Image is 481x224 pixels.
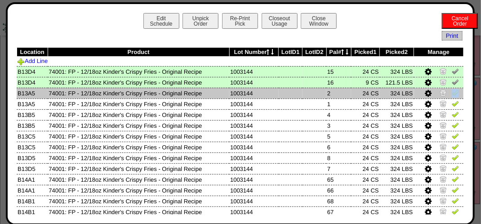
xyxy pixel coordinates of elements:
[326,163,351,174] td: 7
[452,186,459,193] img: Verify Pick
[229,109,279,120] td: 1003144
[17,109,48,120] td: B13B5
[326,120,351,131] td: 3
[17,120,48,131] td: B13B5
[326,142,351,152] td: 6
[326,77,351,88] td: 16
[48,77,229,88] td: 74001: FP - 12/18oz Kinder's Crispy Fries - Original Recipe
[17,77,48,88] td: B13D4
[17,163,48,174] td: B13D5
[229,185,279,196] td: 1003144
[262,13,298,29] button: CloseoutUsage
[17,142,48,152] td: B13C5
[351,131,379,142] td: 24 CS
[452,111,459,118] img: Verify Pick
[380,196,414,206] td: 324 LBS
[440,132,447,139] img: Zero Item and Verify
[452,121,459,129] img: Verify Pick
[380,206,414,217] td: 324 LBS
[326,152,351,163] td: 8
[229,152,279,163] td: 1003144
[380,131,414,142] td: 324 LBS
[380,163,414,174] td: 324 LBS
[452,100,459,107] img: Verify Pick
[380,48,414,57] th: Picked2
[452,175,459,183] img: Verify Pick
[48,131,229,142] td: 74001: FP - 12/18oz Kinder's Crispy Fries - Original Recipe
[17,88,48,99] td: B13A5
[351,48,379,57] th: Picked1
[452,165,459,172] img: Verify Pick
[17,196,48,206] td: B14B1
[48,88,229,99] td: 74001: FP - 12/18oz Kinder's Crispy Fries - Original Recipe
[17,48,48,57] th: Location
[440,143,447,150] img: Zero Item and Verify
[380,66,414,77] td: 324 LBS
[183,13,218,29] button: UnpickOrder
[48,66,229,77] td: 74001: FP - 12/18oz Kinder's Crispy Fries - Original Recipe
[48,99,229,109] td: 74001: FP - 12/18oz Kinder's Crispy Fries - Original Recipe
[48,185,229,196] td: 74001: FP - 12/18oz Kinder's Crispy Fries - Original Recipe
[229,142,279,152] td: 1003144
[452,132,459,139] img: Verify Pick
[229,206,279,217] td: 1003144
[326,196,351,206] td: 68
[326,131,351,142] td: 5
[48,196,229,206] td: 74001: FP - 12/18oz Kinder's Crispy Fries - Original Recipe
[17,206,48,217] td: B14B1
[414,48,464,57] th: Manage
[452,208,459,215] img: Verify Pick
[229,48,279,57] th: Lot Number
[301,13,337,29] button: CloseWindow
[440,78,447,85] img: Zero Item and Verify
[229,120,279,131] td: 1003144
[222,13,258,29] button: Re-PrintPick
[440,89,447,96] img: Zero Item and Verify
[351,120,379,131] td: 24 CS
[326,174,351,185] td: 65
[279,48,303,57] th: LotID1
[351,174,379,185] td: 24 CS
[440,186,447,193] img: Zero Item and Verify
[351,99,379,109] td: 24 CS
[48,174,229,185] td: 74001: FP - 12/18oz Kinder's Crispy Fries - Original Recipe
[440,111,447,118] img: Zero Item and Verify
[440,197,447,204] img: Zero Item and Verify
[351,142,379,152] td: 24 CS
[380,120,414,131] td: 324 LBS
[452,143,459,150] img: Verify Pick
[17,152,48,163] td: B13D5
[440,121,447,129] img: Zero Item and Verify
[229,88,279,99] td: 1003144
[351,185,379,196] td: 24 CS
[380,77,414,88] td: 121.5 LBS
[326,99,351,109] td: 1
[229,131,279,142] td: 1003144
[326,206,351,217] td: 67
[442,13,478,29] button: CancelOrder
[452,78,459,85] img: Un-Verify Pick
[300,20,338,27] a: CloseWindow
[452,197,459,204] img: Verify Pick
[442,31,462,40] a: Print
[17,185,48,196] td: B14A1
[351,152,379,163] td: 24 CS
[326,109,351,120] td: 4
[229,66,279,77] td: 1003144
[48,152,229,163] td: 74001: FP - 12/18oz Kinder's Crispy Fries - Original Recipe
[229,196,279,206] td: 1003144
[351,77,379,88] td: 9 CS
[380,152,414,163] td: 324 LBS
[18,58,48,64] a: Add Line
[143,13,179,29] button: EditSchedule
[351,109,379,120] td: 24 CS
[440,175,447,183] img: Zero Item and Verify
[48,109,229,120] td: 74001: FP - 12/18oz Kinder's Crispy Fries - Original Recipe
[380,99,414,109] td: 324 LBS
[380,142,414,152] td: 324 LBS
[229,174,279,185] td: 1003144
[440,165,447,172] img: Zero Item and Verify
[351,66,379,77] td: 24 CS
[452,67,459,75] img: Un-Verify Pick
